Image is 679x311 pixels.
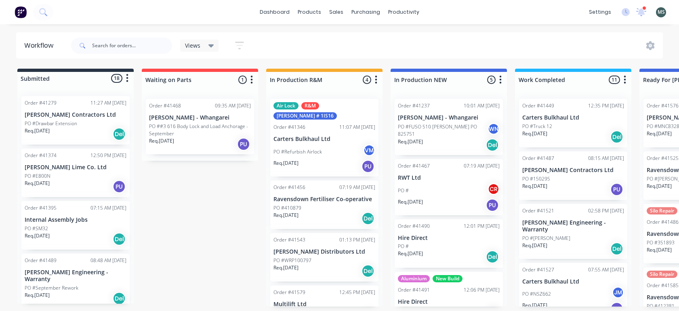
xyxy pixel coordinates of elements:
div: Order #4154301:13 PM [DATE][PERSON_NAME] Distributors LtdPO #WRP100797Req.[DATE]Del [270,233,378,282]
div: Del [610,130,623,143]
p: Req. [DATE] [25,292,50,299]
div: PU [486,199,499,212]
div: Order #4148708:15 AM [DATE][PERSON_NAME] Contractors LtdPO #150295Req.[DATE]PU [519,151,627,200]
div: Order #4144912:35 PM [DATE]Carters Bulkhaul LtdPO #Truck 12Req.[DATE]Del [519,99,627,147]
div: WN [488,123,500,135]
div: VM [363,144,375,156]
div: purchasing [347,6,384,18]
div: 11:27 AM [DATE] [90,99,126,107]
p: [PERSON_NAME] Engineering - Warranty [522,219,624,233]
p: PO #412381 [647,303,675,310]
p: Req. [DATE] [398,250,423,257]
div: PU [362,160,374,173]
p: PO #410879 [273,204,301,212]
div: PU [237,138,250,151]
img: Factory [15,6,27,18]
p: PO #FUSO 510 [PERSON_NAME] PO 825751 [398,123,488,138]
div: Order #41543 [273,236,305,244]
div: Order #41525 [647,155,679,162]
p: [PERSON_NAME] - Whangarei [398,114,500,121]
div: [PERSON_NAME] # 1IS16 [273,112,337,120]
p: Req. [DATE] [398,198,423,206]
p: Req. [DATE] [398,138,423,145]
div: Order #41449 [522,102,554,109]
p: Req. [DATE] [647,246,672,254]
div: 07:15 AM [DATE] [90,204,126,212]
div: 12:06 PM [DATE] [464,286,500,294]
p: PO #[PERSON_NAME] [522,235,570,242]
p: [PERSON_NAME] Contractors Ltd [522,167,624,174]
div: Order #41346 [273,124,305,131]
p: Multilift Ltd [273,301,375,308]
div: Del [362,265,374,277]
p: [PERSON_NAME] Distributors Ltd [273,248,375,255]
div: Order #4137412:50 PM [DATE][PERSON_NAME] Lime Co. LtdPO #E800NReq.[DATE]PU [21,149,130,197]
div: 11:07 AM [DATE] [339,124,375,131]
p: Req. [DATE] [273,160,299,167]
div: Order #41490 [398,223,430,230]
p: Req. [DATE] [25,232,50,240]
div: Order #41374 [25,152,57,159]
div: R&M [301,102,319,109]
div: CR [488,183,500,195]
div: Order #41521 [522,207,554,214]
p: PO # [398,243,409,250]
div: Order #41467 [398,162,430,170]
div: Workflow [24,41,57,50]
div: PU [610,183,623,196]
div: 12:35 PM [DATE] [588,102,624,109]
div: 08:48 AM [DATE] [90,257,126,264]
p: [PERSON_NAME] Contractors Ltd [25,111,126,118]
p: Req. [DATE] [522,302,547,309]
div: Del [610,242,623,255]
p: Hire Direct [398,298,500,305]
div: Order #4127911:27 AM [DATE][PERSON_NAME] Contractors LtdPO #Drawbar ExtensionReq.[DATE]Del [21,96,130,145]
a: dashboard [256,6,294,18]
div: Del [486,250,499,263]
div: Order #41487 [522,155,554,162]
div: Air LockR&M[PERSON_NAME] # 1IS16Order #4134611:07 AM [DATE]Carters Bulkhaul LtdPO #Refurbish Airl... [270,99,378,177]
div: Del [113,128,126,141]
p: Hire Direct [398,235,500,242]
p: Req. [DATE] [149,137,174,145]
p: Req. [DATE] [522,183,547,190]
div: Order #41456 [273,184,305,191]
span: Views [185,41,200,50]
p: Req. [DATE] [273,264,299,271]
div: Air Lock [273,102,299,109]
div: Aluminium [398,275,430,282]
p: Req. [DATE] [25,127,50,134]
p: Internal Assembly Jobs [25,216,126,223]
p: PO #Truck 12 [522,123,552,130]
div: 07:19 AM [DATE] [464,162,500,170]
div: settings [585,6,615,18]
div: Del [113,233,126,246]
div: 07:55 AM [DATE] [588,266,624,273]
div: products [294,6,325,18]
div: Del [113,292,126,305]
p: RWT Ltd [398,174,500,181]
div: Silo Repair [647,271,677,278]
p: PO #E800N [25,172,50,180]
div: Order #41468 [149,102,181,109]
p: Req. [DATE] [647,183,672,190]
p: Req. [DATE] [522,242,547,249]
div: Order #41491 [398,286,430,294]
p: PO #150295 [522,175,550,183]
div: Order #4146707:19 AM [DATE]RWT LtdPO #CRReq.[DATE]PU [395,159,503,215]
div: Order #41395 [25,204,57,212]
div: Order #41576 [647,102,679,109]
p: Req. [DATE] [273,212,299,219]
div: productivity [384,6,423,18]
div: Del [362,212,374,225]
div: 02:58 PM [DATE] [588,207,624,214]
div: Del [486,139,499,151]
p: Ravensdown Fertiliser Co-operative [273,196,375,203]
p: PO #WRP100797 [273,257,311,264]
p: [PERSON_NAME] - Whangarei [149,114,251,121]
p: PO #Drawbar Extension [25,120,77,127]
div: JM [612,286,624,298]
p: Carters Bulkhaul Ltd [273,136,375,143]
div: Order #41237 [398,102,430,109]
div: Order #41527 [522,266,554,273]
